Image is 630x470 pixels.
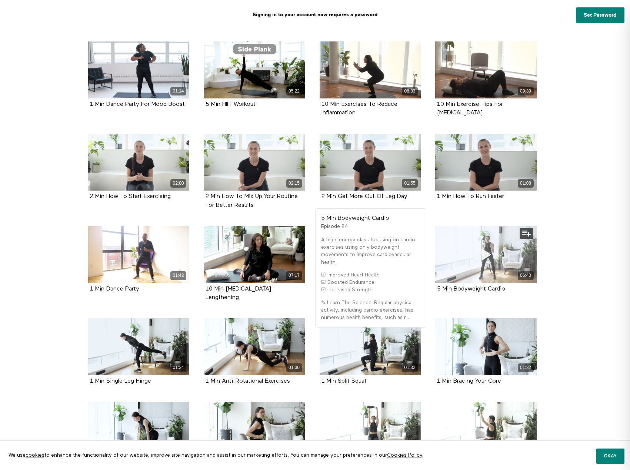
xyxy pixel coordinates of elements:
[437,194,504,199] strong: 1 Min How To Run Faster
[204,134,305,191] a: 2 Min How To Mix Up Your Routine For Better Results 02:15
[320,318,421,375] a: 1 Min Split Squat 01:32
[286,179,302,188] div: 02:15
[170,179,186,188] div: 02:00
[437,286,505,292] a: 5 Min Bodyweight Cardio
[321,378,367,384] a: 1 Min Split Squat
[435,134,537,191] a: 1 Min How To Run Faster 01:08
[320,41,421,98] a: 10 Min Exercises To Reduce Inflammation 08:33
[286,363,302,372] div: 01:30
[387,453,422,458] a: Cookies Policy
[321,236,420,266] p: A high-energy class focusing on cardio exercises using only bodyweight movements to improve cardi...
[321,224,348,229] span: Episode 24
[204,226,305,283] a: 10 Min Pelvic Floor Lengthening 07:17
[518,179,534,188] div: 01:08
[88,402,190,459] a: 1 Min Hip Hinge 01:29
[435,402,537,459] a: 1 Min Pulldown 01:01
[170,87,186,95] div: 01:14
[437,378,501,384] strong: 1 Min Bracing Your Core
[206,378,290,384] strong: 1 Min Anti-Rotational Exercises
[321,299,420,322] p: ✎ Learn The Science: Regular physical activity, including cardio exercises, has numerous health b...
[402,87,418,95] div: 08:33
[402,363,418,372] div: 01:32
[90,286,139,292] a: 1 Min Dance Party
[206,286,271,301] strong: 10 Min Pelvic Floor Lengthening
[204,41,305,98] a: 5 Min HIIT Workout 05:22
[90,378,151,384] a: 1 Min Single Leg Hinge
[437,194,504,199] a: 1 Min How To Run Faster
[6,6,624,24] p: Signing in to your account now requires a password
[90,378,151,384] strong: 1 Min Single Leg Hinge
[88,318,190,375] a: 1 Min Single Leg Hinge 01:34
[88,41,190,98] a: 1 Min Dance Party For Mood Boost 01:14
[88,134,190,191] a: 2 Min How To Start Exercising 02:00
[435,41,537,98] a: 10 Min Exercise Tips For Arthritis 09:39
[321,194,407,199] a: 2 Min Get More Out Of Leg Day
[170,271,186,280] div: 01:42
[90,194,171,199] a: 2 Min How To Start Exercising
[204,318,305,375] a: 1 Min Anti-Rotational Exercises 01:30
[206,286,271,300] a: 10 Min [MEDICAL_DATA] Lengthening
[520,228,533,239] button: Add to my list
[518,363,534,372] div: 01:32
[26,453,44,458] a: cookies
[204,402,305,459] a: 1 Min Seated Row 01:02
[435,226,537,283] a: 5 Min Bodyweight Cardio 06:40
[321,271,420,294] p: ☑ Improved Heart Health ☑ Boosted Endurance ☑ Increased Strength
[518,87,534,95] div: 09:39
[206,194,298,208] a: 2 Min How To Mix Up Your Routine For Better Results
[286,87,302,95] div: 05:22
[206,378,290,384] a: 1 Min Anti-Rotational Exercises
[596,449,624,463] button: Okay
[321,215,389,221] strong: 5 Min Bodyweight Cardio
[437,101,503,116] strong: 10 Min Exercise Tips For Arthritis
[402,179,418,188] div: 01:55
[437,101,503,115] a: 10 Min Exercise Tips For [MEDICAL_DATA]
[90,101,185,107] a: 1 Min Dance Party For Mood Boost
[206,101,256,107] a: 5 Min HIIT Workout
[170,363,186,372] div: 01:34
[321,101,397,115] a: 10 Min Exercises To Reduce Inflammation
[90,194,171,199] strong: 2 Min How To Start Exercising
[286,271,302,280] div: 07:17
[3,446,496,464] p: We use to enhance the functionality of our website, improve site navigation and assist in our mar...
[518,271,534,280] div: 06:40
[437,378,501,384] a: 1 Min Bracing Your Core
[320,402,421,459] a: 1 Min Shoulder Press 01:00
[320,134,421,191] a: 2 Min Get More Out Of Leg Day 01:55
[435,318,537,375] a: 1 Min Bracing Your Core 01:32
[576,7,624,23] a: Set Password
[321,194,407,199] strong: 2 Min Get More Out Of Leg Day
[88,226,190,283] a: 1 Min Dance Party 01:42
[321,378,367,384] strong: 1 Min Split Squat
